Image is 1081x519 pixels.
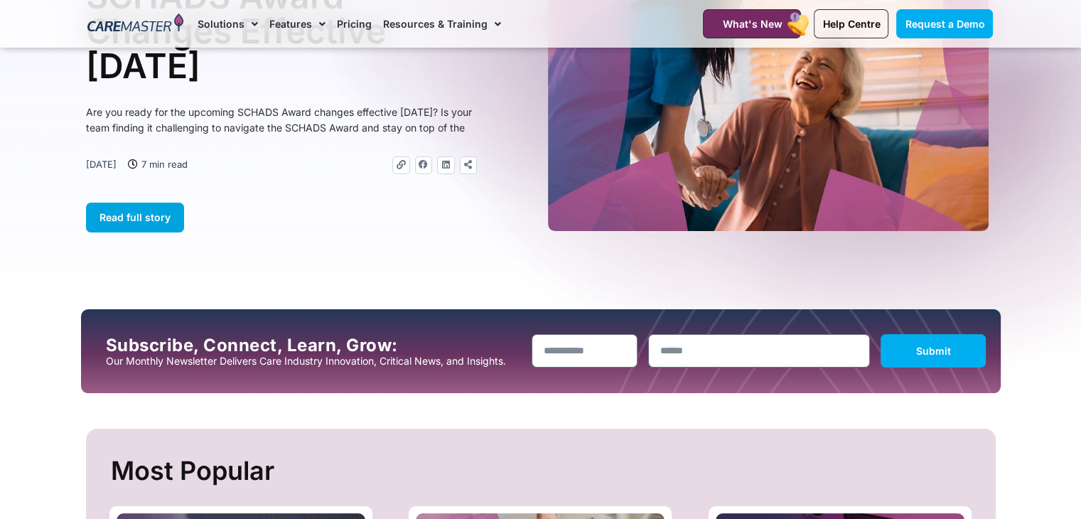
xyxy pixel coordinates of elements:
time: [DATE] [86,159,117,170]
p: Our Monthly Newsletter Delivers Care Industry Innovation, Critical News, and Insights. [106,355,521,367]
button: Submit [881,334,986,368]
span: Submit [916,345,951,357]
span: What's New [722,18,782,30]
span: Help Centre [822,18,880,30]
p: Are you ready for the upcoming SCHADS Award changes effective [DATE]? Is your team finding it cha... [86,105,477,136]
span: 7 min read [138,156,188,172]
a: Read full story [86,203,184,232]
span: Read full story [100,211,171,223]
a: Help Centre [814,9,888,38]
a: What's New [703,9,801,38]
h2: Subscribe, Connect, Learn, Grow: [106,336,521,355]
h2: Most Popular [111,450,974,492]
img: CareMaster Logo [87,14,183,35]
span: Request a Demo [905,18,984,30]
a: Request a Demo [896,9,993,38]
